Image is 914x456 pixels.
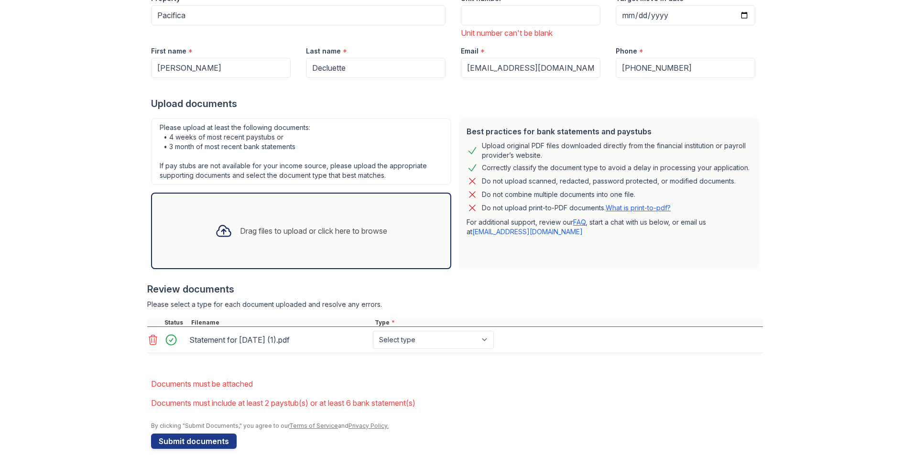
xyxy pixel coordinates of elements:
div: Please upload at least the following documents: • 4 weeks of most recent paystubs or • 3 month of... [151,118,451,185]
div: Unit number can't be blank [461,27,600,39]
a: FAQ [573,218,586,226]
li: Documents must be attached [151,374,763,393]
label: Email [461,46,479,56]
label: Last name [306,46,341,56]
label: First name [151,46,186,56]
a: Privacy Policy. [348,422,389,429]
div: Upload documents [151,97,763,110]
div: Upload original PDF files downloaded directly from the financial institution or payroll provider’... [482,141,751,160]
label: Phone [616,46,637,56]
p: For additional support, review our , start a chat with us below, or email us at [467,217,751,237]
div: Best practices for bank statements and paystubs [467,126,751,137]
div: Correctly classify the document type to avoid a delay in processing your application. [482,162,750,174]
div: Do not combine multiple documents into one file. [482,189,635,200]
div: Drag files to upload or click here to browse [240,225,387,237]
a: Terms of Service [289,422,338,429]
button: Submit documents [151,434,237,449]
a: What is print-to-pdf? [606,204,671,212]
div: Please select a type for each document uploaded and resolve any errors. [147,300,763,309]
li: Documents must include at least 2 paystub(s) or at least 6 bank statement(s) [151,393,763,413]
div: By clicking "Submit Documents," you agree to our and [151,422,763,430]
div: Do not upload scanned, redacted, password protected, or modified documents. [482,175,736,187]
div: Type [373,319,763,326]
div: Review documents [147,282,763,296]
p: Do not upload print-to-PDF documents. [482,203,671,213]
div: Statement for [DATE] (1).pdf [189,332,369,347]
div: Filename [189,319,373,326]
div: Status [163,319,189,326]
a: [EMAIL_ADDRESS][DOMAIN_NAME] [472,228,583,236]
